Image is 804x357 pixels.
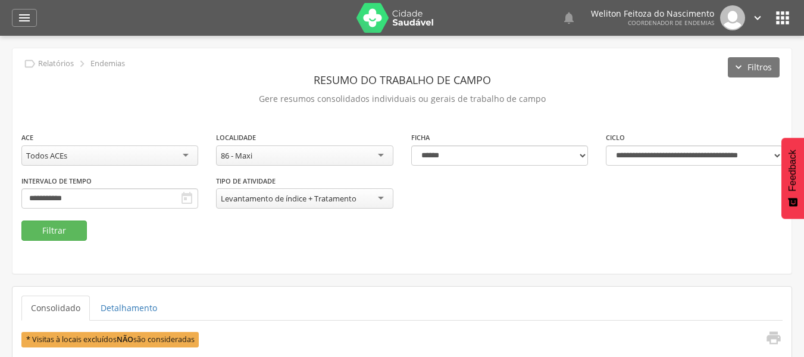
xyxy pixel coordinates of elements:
[21,69,783,91] header: Resumo do Trabalho de Campo
[751,11,764,24] i: 
[117,334,133,344] b: NÃO
[21,133,33,142] label: ACE
[12,9,37,27] a: 
[21,221,87,241] button: Filtrar
[591,10,714,18] p: Weliton Feitoza do Nascimento
[90,59,125,69] p: Endemias
[758,330,782,349] a: 
[562,11,576,25] i: 
[26,150,67,161] div: Todos ACEs
[76,57,89,70] i: 
[562,5,576,30] a: 
[751,5,764,30] a: 
[91,296,167,321] a: Detalhamento
[221,193,356,204] div: Levantamento de índice + Tratamento
[17,11,32,25] i: 
[787,150,798,191] span: Feedback
[728,57,780,77] button: Filtros
[773,8,792,27] i: 
[21,176,92,186] label: Intervalo de Tempo
[216,176,276,186] label: Tipo de Atividade
[628,18,714,27] span: Coordenador de Endemias
[216,133,256,142] label: Localidade
[23,57,36,70] i: 
[21,91,783,107] p: Gere resumos consolidados individuais ou gerais de trabalho de campo
[765,330,782,346] i: 
[411,133,430,142] label: Ficha
[781,138,804,219] button: Feedback - Mostrar pesquisa
[606,133,625,142] label: Ciclo
[221,150,252,161] div: 86 - Maxi
[38,59,74,69] p: Relatórios
[180,191,194,206] i: 
[21,332,199,347] span: * Visitas à locais excluídos são consideradas
[21,296,90,321] a: Consolidado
